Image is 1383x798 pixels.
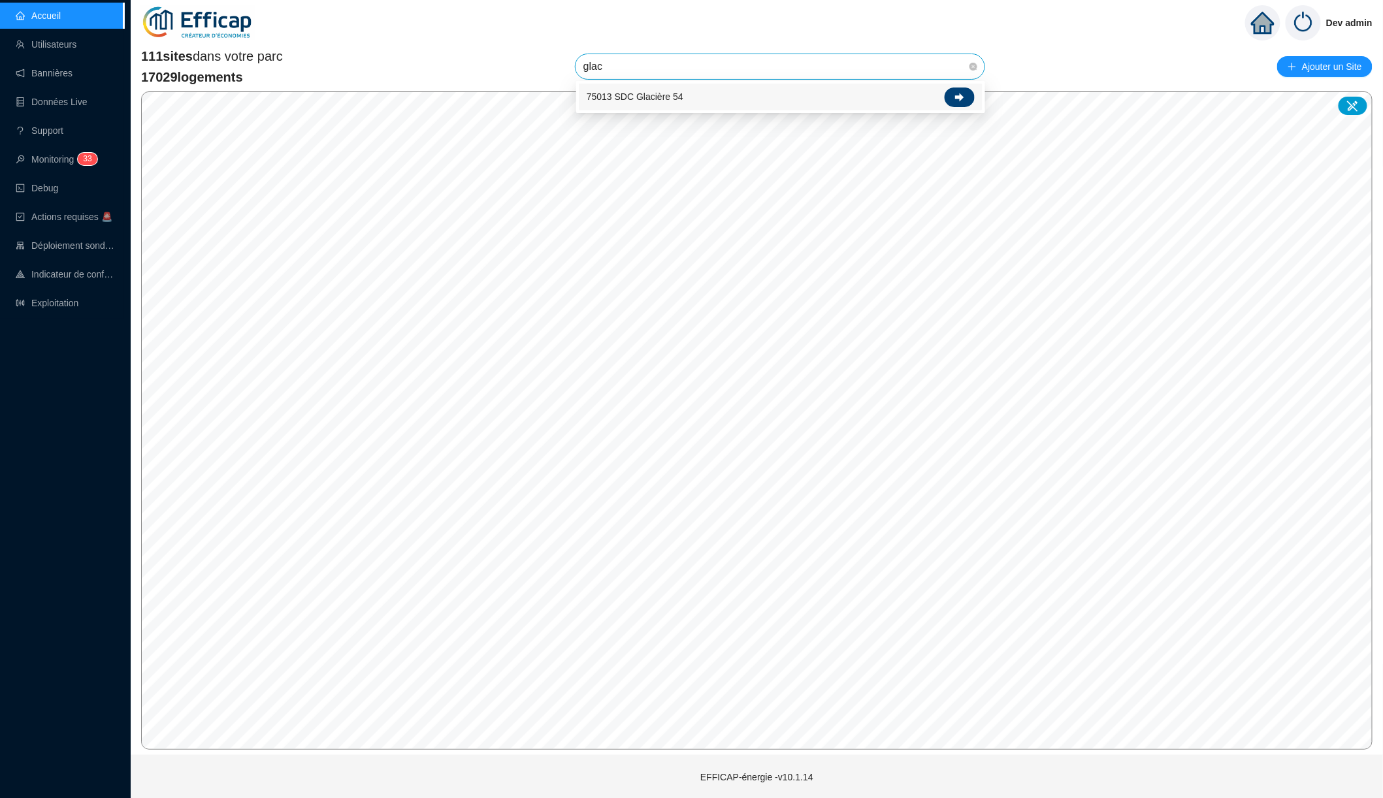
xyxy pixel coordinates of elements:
[1286,5,1321,40] img: power
[16,298,78,308] a: slidersExploitation
[141,68,283,86] span: 17029 logements
[16,125,63,136] a: questionSupport
[1302,57,1362,76] span: Ajouter un Site
[142,92,1372,749] canvas: Map
[969,63,977,71] span: close-circle
[700,772,813,782] span: EFFICAP-énergie - v10.1.14
[1326,2,1373,44] span: Dev admin
[31,212,112,222] span: Actions requises 🚨
[16,212,25,221] span: check-square
[16,240,115,251] a: clusterDéploiement sondes
[141,49,193,63] span: 111 sites
[1277,56,1373,77] button: Ajouter un Site
[16,154,93,165] a: monitorMonitoring33
[587,90,683,104] span: 75013 SDC Glacière 54
[16,39,76,50] a: teamUtilisateurs
[16,10,61,21] a: homeAccueil
[16,183,58,193] a: codeDebug
[579,84,983,110] div: 75013 SDC Glacière 54
[141,47,283,65] span: dans votre parc
[1251,11,1275,35] span: home
[78,153,97,165] sup: 33
[88,154,92,163] span: 3
[16,68,73,78] a: notificationBannières
[16,269,115,279] a: heat-mapIndicateur de confort
[83,154,88,163] span: 3
[1288,62,1297,71] span: plus
[16,97,88,107] a: databaseDonnées Live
